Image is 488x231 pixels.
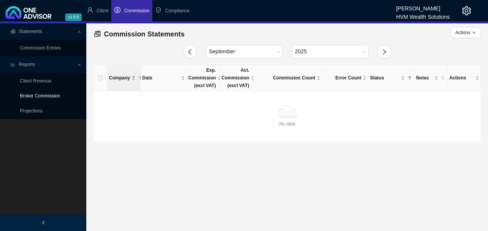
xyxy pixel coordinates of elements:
[97,120,478,128] div: No data
[142,74,180,82] span: Date
[295,45,366,58] span: 2025
[253,65,322,91] th: Commission Count
[87,7,93,13] span: user
[20,78,51,84] a: Client Revenue
[441,76,445,80] span: search
[472,31,476,35] span: down
[187,49,193,55] span: left
[188,66,216,89] span: Exp. Commission (excl VAT)
[155,7,162,13] span: safety
[114,7,120,13] span: dollar
[20,108,43,114] a: Projections
[97,8,109,13] span: Client
[124,8,149,13] span: Commission
[406,73,413,83] span: filter
[448,65,481,91] th: Actions
[187,65,220,91] th: Exp. Commission (excl VAT)
[209,45,280,58] span: September
[455,29,470,36] span: Actions
[451,27,480,38] button: Actionsdown
[396,10,450,19] div: HVM Wealth Solutions
[462,6,471,15] span: setting
[416,74,433,82] span: Notes
[5,6,51,19] img: 2df55531c6924b55f21c4cf5d4484680-logo-light.svg
[141,65,187,91] th: Date
[20,45,61,51] a: Commission Entries
[65,13,82,21] span: v1.9.9
[20,93,60,99] a: Broker Commission
[370,74,399,82] span: Status
[220,65,254,91] th: Act. Commission (excl VAT)
[104,30,185,38] span: Commission Statements
[322,65,368,91] th: Error Count
[94,30,101,37] span: reconciliation
[368,65,414,91] th: Status
[11,29,15,34] span: reconciliation
[396,2,450,10] div: [PERSON_NAME]
[138,76,142,80] span: filter
[449,74,474,82] span: Actions
[19,29,42,34] span: Statements
[222,66,249,89] span: Act. Commission (excl VAT)
[11,62,15,67] span: line-chart
[19,62,35,67] span: Reports
[408,76,412,80] span: filter
[41,220,46,225] span: left
[137,73,144,83] span: filter
[381,49,387,55] span: right
[414,65,448,91] th: Notes
[255,74,315,82] span: Commission Count
[109,74,130,82] span: Company
[324,74,361,82] span: Error Count
[165,8,189,13] span: Compliance
[440,73,447,83] span: search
